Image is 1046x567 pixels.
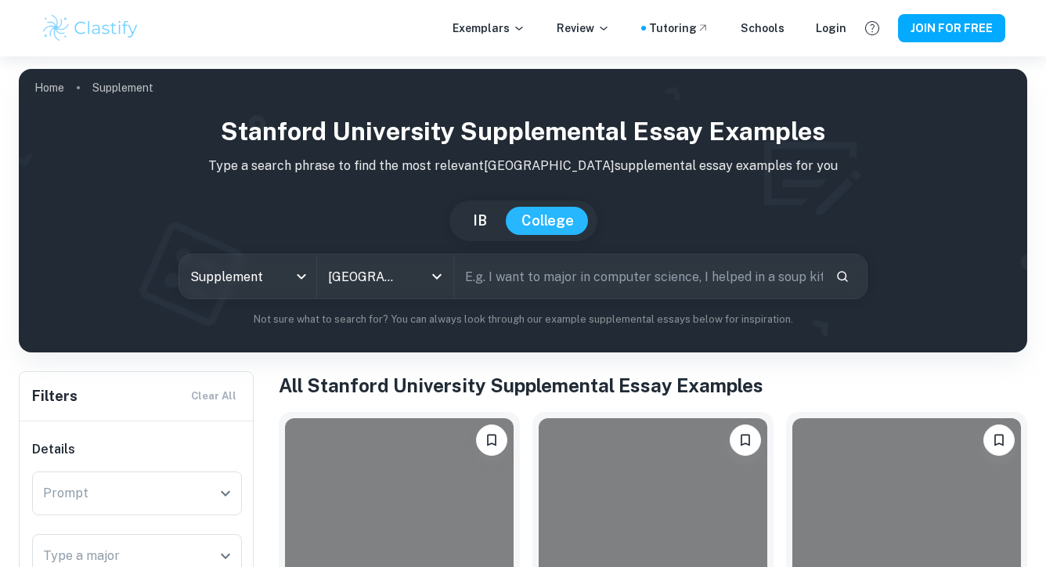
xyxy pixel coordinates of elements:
p: Supplement [92,79,153,96]
div: Supplement [179,255,316,298]
button: Open [215,482,236,504]
h6: Details [32,440,242,459]
button: Please log in to bookmark exemplars [476,424,507,456]
img: profile cover [19,69,1027,352]
button: Please log in to bookmark exemplars [983,424,1015,456]
button: Search [829,263,856,290]
img: Clastify logo [41,13,140,44]
button: JOIN FOR FREE [898,14,1005,42]
h6: Filters [32,385,78,407]
p: Type a search phrase to find the most relevant [GEOGRAPHIC_DATA] supplemental essay examples for you [31,157,1015,175]
button: Open [426,265,448,287]
button: IB [457,207,503,235]
input: E.g. I want to major in computer science, I helped in a soup kitchen, I want to join the debate t... [454,255,822,298]
button: College [506,207,590,235]
p: Not sure what to search for? You can always look through our example supplemental essays below fo... [31,312,1015,327]
a: Schools [741,20,784,37]
p: Review [557,20,610,37]
p: Exemplars [453,20,525,37]
h1: All Stanford University Supplemental Essay Examples [279,371,1027,399]
h1: Stanford University Supplemental Essay Examples [31,113,1015,150]
a: Tutoring [649,20,709,37]
button: Open [215,545,236,567]
a: Login [816,20,846,37]
button: Help and Feedback [859,15,885,42]
button: Please log in to bookmark exemplars [730,424,761,456]
a: Home [34,77,64,99]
